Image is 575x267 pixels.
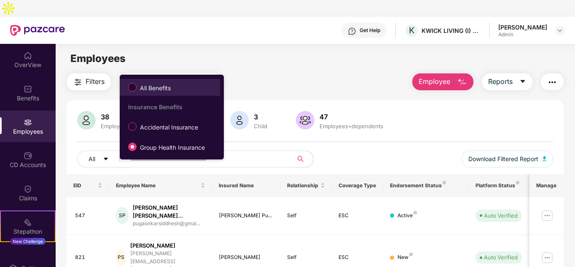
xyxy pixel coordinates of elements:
[10,238,46,245] div: New Challenge
[293,151,314,167] button: search
[133,204,205,220] div: [PERSON_NAME] [PERSON_NAME]...
[137,123,202,132] span: Accidental Insurance
[409,253,413,256] img: svg+xml;base64,PHN2ZyB4bWxucz0iaHR0cDovL3d3dy53My5vcmcvMjAwMC9zdmciIHdpZHRoPSI4IiBoZWlnaHQ9IjgiIH...
[252,123,269,129] div: Child
[519,78,526,86] span: caret-down
[116,207,129,224] div: SP
[67,73,111,90] button: Filters
[414,211,417,214] img: svg+xml;base64,PHN2ZyB4bWxucz0iaHR0cDovL3d3dy53My5vcmcvMjAwMC9zdmciIHdpZHRoPSI4IiBoZWlnaHQ9IjgiIH...
[24,51,32,60] img: svg+xml;base64,PHN2ZyBpZD0iSG9tZSIgeG1sbnM9Imh0dHA6Ly93d3cudzMub3JnLzIwMDAvc3ZnIiB3aWR0aD0iMjAiIG...
[484,253,518,262] div: Auto Verified
[128,103,220,111] div: Insurance Benefits
[339,254,376,262] div: ESC
[476,182,522,189] div: Platform Status
[73,77,83,87] img: svg+xml;base64,PHN2ZyB4bWxucz0iaHR0cDovL3d3dy53My5vcmcvMjAwMC9zdmciIHdpZHRoPSIyNCIgaGVpZ2h0PSIyNC...
[516,181,519,184] img: svg+xml;base64,PHN2ZyB4bWxucz0iaHR0cDovL3d3dy53My5vcmcvMjAwMC9zdmciIHdpZHRoPSI4IiBoZWlnaHQ9IjgiIH...
[339,212,376,220] div: ESC
[287,254,325,262] div: Self
[73,182,97,189] span: EID
[482,73,532,90] button: Reportscaret-down
[332,174,383,197] th: Coverage Type
[109,174,212,197] th: Employee Name
[422,27,481,35] div: KWICK LIVING (I) PRIVATE LIMITED
[540,251,554,264] img: manageButton
[24,185,32,193] img: svg+xml;base64,PHN2ZyBpZD0iQ2xhaW0iIHhtbG5zPSJodHRwOi8vd3d3LnczLm9yZy8yMDAwL3N2ZyIgd2lkdGg9IjIwIi...
[296,111,314,129] img: svg+xml;base64,PHN2ZyB4bWxucz0iaHR0cDovL3d3dy53My5vcmcvMjAwMC9zdmciIHhtbG5zOnhsaW5rPSJodHRwOi8vd3...
[137,143,208,152] span: Group Health Insurance
[540,209,554,222] img: manageButton
[398,212,417,220] div: Active
[24,251,32,260] img: svg+xml;base64,PHN2ZyBpZD0iRW5kb3JzZW1lbnRzIiB4bWxucz0iaHR0cDovL3d3dy53My5vcmcvMjAwMC9zdmciIHdpZH...
[116,182,199,189] span: Employee Name
[360,27,380,34] div: Get Help
[67,174,110,197] th: EID
[287,212,325,220] div: Self
[498,23,547,31] div: [PERSON_NAME]
[398,254,413,262] div: New
[318,113,385,121] div: 47
[462,151,554,167] button: Download Filtered Report
[10,25,65,36] img: New Pazcare Logo
[280,174,332,197] th: Relationship
[543,156,547,161] img: svg+xml;base64,PHN2ZyB4bWxucz0iaHR0cDovL3d3dy53My5vcmcvMjAwMC9zdmciIHhtbG5zOnhsaW5rPSJodHRwOi8vd3...
[99,123,131,129] div: Employees
[498,31,547,38] div: Admin
[24,118,32,127] img: svg+xml;base64,PHN2ZyBpZD0iRW1wbG95ZWVzIiB4bWxucz0iaHR0cDovL3d3dy53My5vcmcvMjAwMC9zdmciIHdpZHRoPS...
[219,254,274,262] div: [PERSON_NAME]
[86,76,105,87] span: Filters
[77,111,96,129] img: svg+xml;base64,PHN2ZyB4bWxucz0iaHR0cDovL3d3dy53My5vcmcvMjAwMC9zdmciIHhtbG5zOnhsaW5rPSJodHRwOi8vd3...
[1,227,55,236] div: Stepathon
[75,212,103,220] div: 547
[75,254,103,262] div: 821
[24,218,32,227] img: svg+xml;base64,PHN2ZyB4bWxucz0iaHR0cDovL3d3dy53My5vcmcvMjAwMC9zdmciIHdpZHRoPSIyMSIgaGVpZ2h0PSIyMC...
[488,76,513,87] span: Reports
[89,154,95,164] span: All
[252,113,269,121] div: 3
[287,182,319,189] span: Relationship
[133,220,205,228] div: pugaonkarsiddhesh@gmai...
[443,181,446,184] img: svg+xml;base64,PHN2ZyB4bWxucz0iaHR0cDovL3d3dy53My5vcmcvMjAwMC9zdmciIHdpZHRoPSI4IiBoZWlnaHQ9IjgiIH...
[390,182,462,189] div: Endorsement Status
[212,174,281,197] th: Insured Name
[348,27,356,35] img: svg+xml;base64,PHN2ZyBpZD0iSGVscC0zMngzMiIgeG1sbnM9Imh0dHA6Ly93d3cudzMub3JnLzIwMDAvc3ZnIiB3aWR0aD...
[230,111,249,129] img: svg+xml;base64,PHN2ZyB4bWxucz0iaHR0cDovL3d3dy53My5vcmcvMjAwMC9zdmciIHhtbG5zOnhsaW5rPSJodHRwOi8vd3...
[457,77,467,87] img: svg+xml;base64,PHN2ZyB4bWxucz0iaHR0cDovL3d3dy53My5vcmcvMjAwMC9zdmciIHhtbG5zOnhsaW5rPSJodHRwOi8vd3...
[529,174,564,197] th: Manage
[547,77,557,87] img: svg+xml;base64,PHN2ZyB4bWxucz0iaHR0cDovL3d3dy53My5vcmcvMjAwMC9zdmciIHdpZHRoPSIyNCIgaGVpZ2h0PSIyNC...
[409,25,414,35] span: K
[116,249,126,266] div: PS
[130,242,205,250] div: [PERSON_NAME]
[293,156,309,162] span: search
[103,156,109,163] span: caret-down
[99,113,131,121] div: 38
[219,212,274,220] div: [PERSON_NAME] Pu...
[24,85,32,93] img: svg+xml;base64,PHN2ZyBpZD0iQmVuZWZpdHMiIHhtbG5zPSJodHRwOi8vd3d3LnczLm9yZy8yMDAwL3N2ZyIgd2lkdGg9Ij...
[484,211,518,220] div: Auto Verified
[70,52,126,65] span: Employees
[318,123,385,129] div: Employees+dependents
[77,151,129,167] button: Allcaret-down
[24,151,32,160] img: svg+xml;base64,PHN2ZyBpZD0iQ0RfQWNjb3VudHMiIGRhdGEtbmFtZT0iQ0QgQWNjb3VudHMiIHhtbG5zPSJodHRwOi8vd3...
[556,27,563,34] img: svg+xml;base64,PHN2ZyBpZD0iRHJvcGRvd24tMzJ4MzIiIHhtbG5zPSJodHRwOi8vd3d3LnczLm9yZy8yMDAwL3N2ZyIgd2...
[137,84,174,93] span: All Benefits
[468,154,538,164] span: Download Filtered Report
[412,73,473,90] button: Employee
[419,76,450,87] span: Employee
